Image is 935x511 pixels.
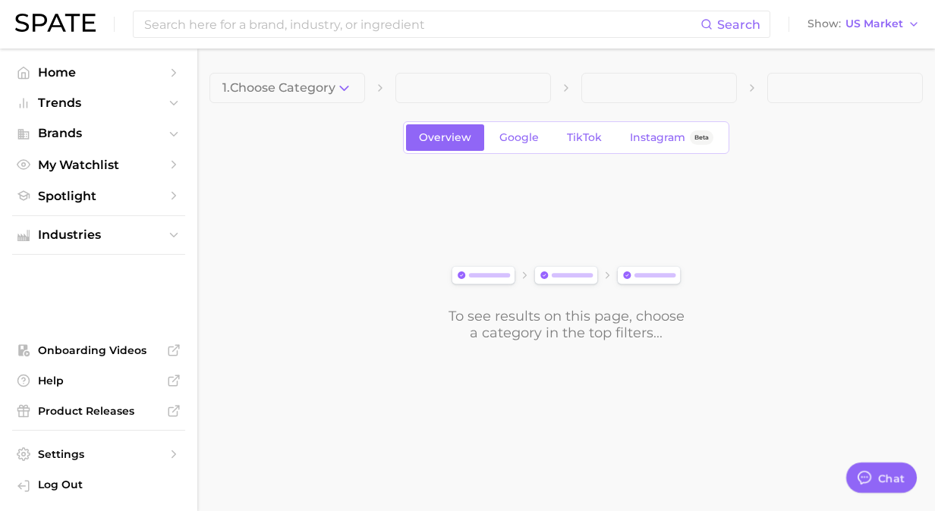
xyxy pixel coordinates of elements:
a: Help [12,369,185,392]
span: Home [38,65,159,80]
a: TikTok [554,124,615,151]
span: Product Releases [38,404,159,418]
span: Brands [38,127,159,140]
img: svg%3e [447,263,685,290]
a: Log out. Currently logged in with e-mail lerae.matz@unilever.com. [12,473,185,499]
a: Overview [406,124,484,151]
span: Show [807,20,841,28]
button: Brands [12,122,185,145]
a: Home [12,61,185,84]
span: Google [499,131,539,144]
a: Settings [12,443,185,466]
span: Help [38,374,159,387]
span: Beta [694,131,709,144]
button: Industries [12,224,185,246]
span: US Market [845,20,903,28]
span: Trends [38,96,159,110]
span: Instagram [630,131,685,144]
span: Onboarding Videos [38,343,159,357]
img: SPATE [15,14,96,32]
a: Product Releases [12,400,185,422]
span: Spotlight [38,189,159,203]
span: My Watchlist [38,158,159,172]
input: Search here for a brand, industry, or ingredient [143,11,700,37]
a: Spotlight [12,184,185,208]
button: ShowUS Market [804,14,924,34]
div: To see results on this page, choose a category in the top filters... [447,308,685,341]
a: Onboarding Videos [12,339,185,362]
a: InstagramBeta [617,124,726,151]
button: Trends [12,92,185,114]
span: Log Out [38,478,173,491]
span: TikTok [567,131,602,144]
span: Settings [38,447,159,461]
a: My Watchlist [12,153,185,177]
span: Overview [419,131,471,144]
span: Industries [38,228,159,242]
span: 1. Choose Category [222,81,335,95]
a: Google [486,124,552,151]
button: 1.Choose Category [209,73,365,103]
span: Search [717,17,760,32]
